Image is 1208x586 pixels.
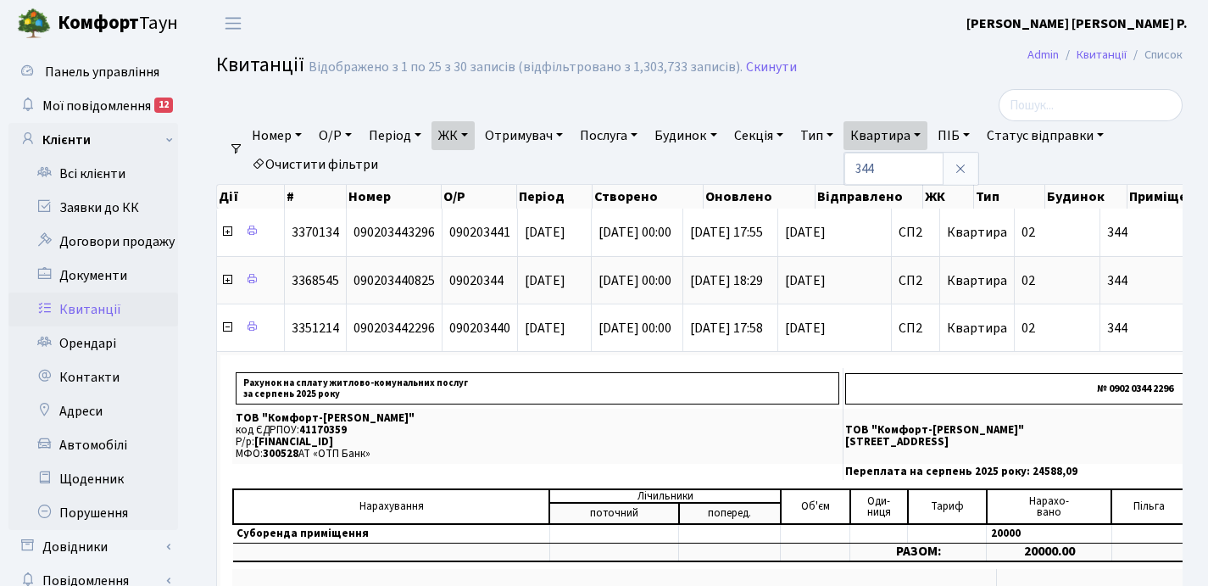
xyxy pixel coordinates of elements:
[245,121,309,150] a: Номер
[987,544,1112,561] td: 20000.00
[236,425,839,436] p: код ЄДРПОУ:
[309,59,743,75] div: Відображено з 1 по 25 з 30 записів (відфільтровано з 1,303,733 записів).
[353,271,435,290] span: 090203440825
[42,97,151,115] span: Мої повідомлення
[217,185,285,209] th: Дії
[525,319,565,338] span: [DATE]
[362,121,428,150] a: Період
[236,437,839,448] p: Р/р:
[690,319,763,338] span: [DATE] 17:58
[781,489,850,524] td: Об'єм
[1107,321,1203,335] span: 344
[785,226,884,239] span: [DATE]
[8,360,178,394] a: Контакти
[573,121,644,150] a: Послуга
[299,422,347,438] span: 41170359
[843,121,927,150] a: Квартира
[8,191,178,225] a: Заявки до КК
[254,434,333,449] span: [FINANCIAL_ID]
[727,121,790,150] a: Секція
[216,50,304,80] span: Квитанції
[947,319,1007,338] span: Квартира
[987,489,1112,524] td: Нарахо- вано
[966,14,1188,33] b: [PERSON_NAME] [PERSON_NAME] Р.
[947,271,1007,290] span: Квартира
[292,319,339,338] span: 3351214
[478,121,570,150] a: Отримувач
[1027,46,1059,64] a: Admin
[816,185,924,209] th: Відправлено
[593,185,704,209] th: Створено
[233,524,549,544] td: Суборенда приміщення
[347,185,442,209] th: Номер
[1002,37,1208,73] nav: breadcrumb
[923,185,973,209] th: ЖК
[690,271,763,290] span: [DATE] 18:29
[598,223,671,242] span: [DATE] 00:00
[690,223,763,242] span: [DATE] 17:55
[1022,271,1035,290] span: 02
[8,157,178,191] a: Всі клієнти
[212,9,254,37] button: Переключити навігацію
[236,449,839,460] p: МФО: АТ «ОТП Банк»
[449,271,504,290] span: 09020344
[236,372,839,405] p: Рахунок на сплату житлово-комунальних послуг за серпень 2025 року
[8,123,178,157] a: Клієнти
[8,428,178,462] a: Автомобілі
[449,319,510,338] span: 090203440
[679,503,781,524] td: поперед.
[353,223,435,242] span: 090203443296
[793,121,840,150] a: Тип
[8,293,178,326] a: Квитанції
[525,271,565,290] span: [DATE]
[974,185,1045,209] th: Тип
[8,462,178,496] a: Щоденник
[58,9,178,38] span: Таун
[1022,223,1035,242] span: 02
[353,319,435,338] span: 090203442296
[449,223,510,242] span: 090203441
[8,496,178,530] a: Порушення
[442,185,517,209] th: О/Р
[966,14,1188,34] a: [PERSON_NAME] [PERSON_NAME] Р.
[648,121,723,150] a: Будинок
[999,89,1183,121] input: Пошук...
[850,544,987,561] td: РАЗОМ:
[8,326,178,360] a: Орендарі
[1127,46,1183,64] li: Список
[312,121,359,150] a: О/Р
[704,185,816,209] th: Оновлено
[292,223,339,242] span: 3370134
[1077,46,1127,64] a: Квитанції
[245,150,385,179] a: Очистити фільтри
[1107,226,1203,239] span: 344
[285,185,347,209] th: #
[908,489,987,524] td: Тариф
[850,489,908,524] td: Оди- ниця
[1111,489,1187,524] td: Пільга
[517,185,593,209] th: Період
[899,321,932,335] span: СП2
[8,89,178,123] a: Мої повідомлення12
[931,121,977,150] a: ПІБ
[233,489,549,524] td: Нарахування
[785,321,884,335] span: [DATE]
[899,274,932,287] span: СП2
[598,319,671,338] span: [DATE] 00:00
[746,59,797,75] a: Скинути
[525,223,565,242] span: [DATE]
[947,223,1007,242] span: Квартира
[263,446,298,461] span: 300528
[987,524,1112,544] td: 20000
[1107,274,1203,287] span: 344
[45,63,159,81] span: Панель управління
[58,9,139,36] b: Комфорт
[154,98,173,113] div: 12
[8,530,178,564] a: Довідники
[236,413,839,424] p: ТОВ "Комфорт-[PERSON_NAME]"
[980,121,1111,150] a: Статус відправки
[8,259,178,293] a: Документи
[1022,319,1035,338] span: 02
[598,271,671,290] span: [DATE] 00:00
[899,226,932,239] span: СП2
